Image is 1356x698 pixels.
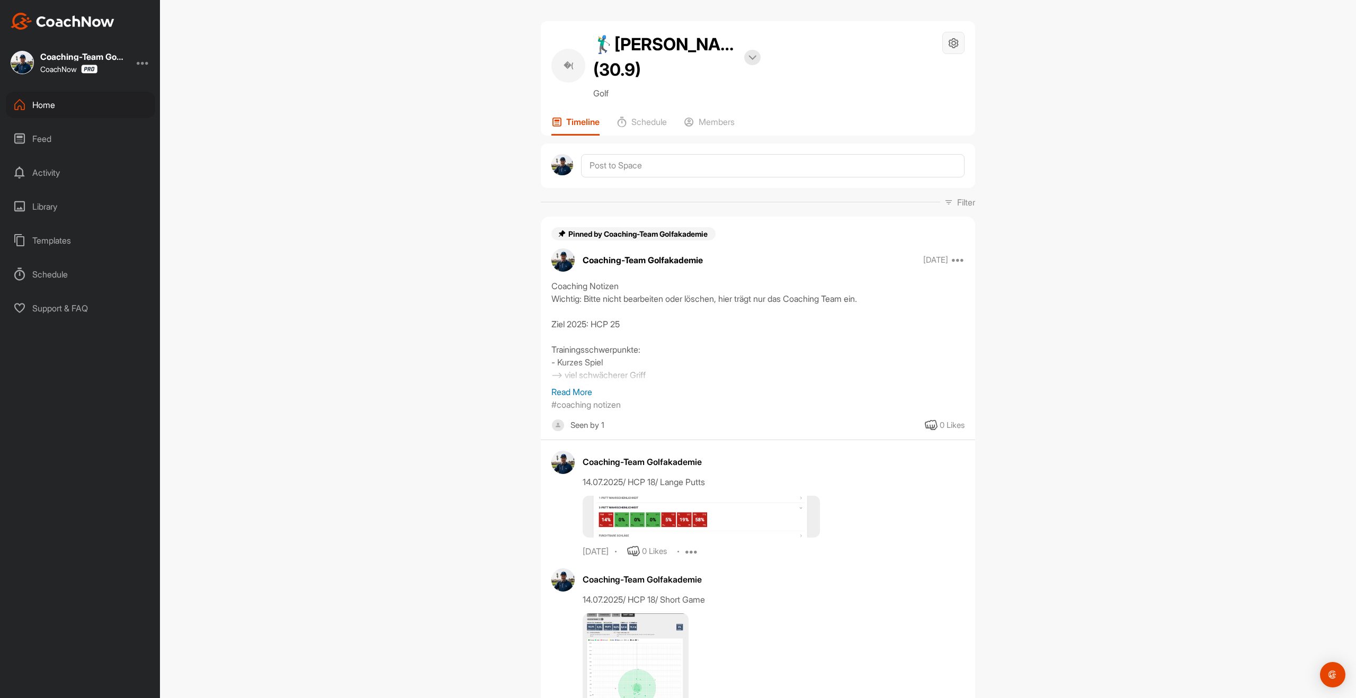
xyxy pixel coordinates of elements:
[551,280,965,386] div: Coaching Notizen Wichtig: Bitte nicht bearbeiten oder löschen, hier trägt nur das Coaching Team e...
[631,117,667,127] p: Schedule
[593,32,736,83] h2: 🏌‍♂[PERSON_NAME] (30.9)
[11,13,114,30] img: CoachNow
[551,398,621,411] p: #coaching notizen
[593,87,761,100] p: Golf
[551,49,585,83] div: �(
[551,386,965,398] p: Read More
[81,65,97,74] img: CoachNow Pro
[551,451,575,474] img: avatar
[6,92,155,118] div: Home
[551,248,575,272] img: avatar
[566,117,600,127] p: Timeline
[6,159,155,186] div: Activity
[6,295,155,321] div: Support & FAQ
[551,154,573,176] img: avatar
[583,547,609,557] div: [DATE]
[570,419,604,432] div: Seen by 1
[6,227,155,254] div: Templates
[940,419,965,432] div: 0 Likes
[583,455,965,468] div: Coaching-Team Golfakademie
[40,65,97,74] div: CoachNow
[6,126,155,152] div: Feed
[583,476,965,488] div: 14.07.2025/ HCP 18/ Lange Putts
[568,229,709,238] span: Pinned by Coaching-Team Golfakademie
[40,52,125,61] div: Coaching-Team Golfakademie
[11,51,34,74] img: square_76f96ec4196c1962453f0fa417d3756b.jpg
[583,496,820,538] img: media
[1320,662,1345,687] div: Open Intercom Messenger
[699,117,735,127] p: Members
[957,196,975,209] p: Filter
[6,193,155,220] div: Library
[642,545,667,558] div: 0 Likes
[6,261,155,288] div: Schedule
[551,419,565,432] img: square_default-ef6cabf814de5a2bf16c804365e32c732080f9872bdf737d349900a9daf73cf9.png
[583,573,965,586] div: Coaching-Team Golfakademie
[558,229,566,238] img: pin
[748,55,756,60] img: arrow-down
[583,254,703,266] p: Coaching-Team Golfakademie
[551,568,575,592] img: avatar
[583,593,965,606] div: 14.07.2025/ HCP 18/ Short Game
[923,255,948,265] p: [DATE]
